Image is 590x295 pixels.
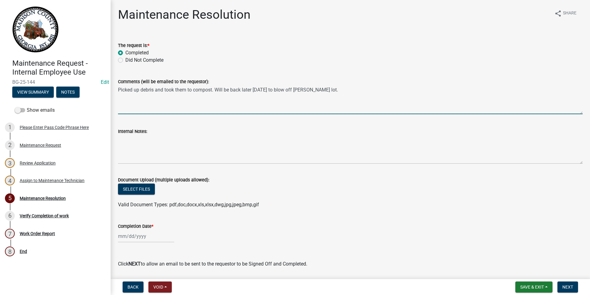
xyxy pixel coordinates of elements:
span: Next [562,285,573,289]
h4: Maintenance Request - Internal Employee Use [12,59,106,77]
div: 8 [5,246,15,256]
span: Back [128,285,139,289]
div: Maintenance Resolution [20,196,66,200]
wm-modal-confirm: Notes [56,90,80,95]
span: BG-25-144 [12,79,98,85]
label: Completed [125,49,149,56]
label: Internal Notes: [118,130,147,134]
a: Edit [101,79,109,85]
div: 6 [5,211,15,221]
button: shareShare [549,7,581,19]
div: Work Order Report [20,231,55,236]
label: The request is: [118,44,149,48]
div: 1 [5,122,15,132]
div: 2 [5,140,15,150]
button: Next [557,281,578,293]
span: Share [563,10,576,17]
p: Click to allow an email to be sent to the requestor to be Signed Off and Completed. [118,260,583,268]
label: Did Not Complete [125,56,163,64]
span: Save & Exit [520,285,544,289]
label: Show emails [15,107,55,114]
button: Notes [56,87,80,98]
button: Select files [118,184,155,195]
div: Assign to Maintenance Technician [20,178,85,183]
div: 5 [5,193,15,203]
div: End [20,249,27,254]
label: Completion Date [118,224,153,229]
label: Comments (will be emailed to the requestor): [118,80,209,84]
div: Verify Completion of work [20,214,69,218]
div: Review Application [20,161,56,165]
h1: Maintenance Resolution [118,7,250,22]
span: Valid Document Types: pdf,doc,docx,xls,xlsx,dwg,jpg,jpeg,bmp,gif [118,202,259,208]
img: Madison County, Georgia [12,6,59,52]
div: 7 [5,229,15,239]
div: Please Enter Pass Code Phrase Here [20,125,89,130]
div: 4 [5,176,15,185]
button: View Summary [12,87,54,98]
input: mm/dd/yyyy [118,230,174,243]
strong: NEXT [128,261,141,267]
i: share [554,10,562,17]
wm-modal-confirm: Summary [12,90,54,95]
button: Save & Exit [515,281,553,293]
label: Document Upload (multiple uploads allowed): [118,178,209,182]
span: Void [153,285,163,289]
div: 3 [5,158,15,168]
wm-modal-confirm: Edit Application Number [101,79,109,85]
button: Back [123,281,144,293]
div: Maintenance Request [20,143,61,147]
button: Void [148,281,172,293]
